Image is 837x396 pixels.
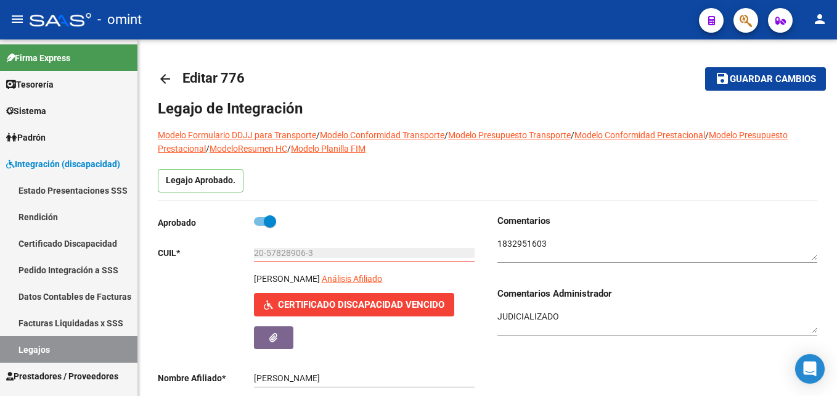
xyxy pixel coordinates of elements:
[448,130,571,140] a: Modelo Presupuesto Transporte
[158,72,173,86] mat-icon: arrow_back
[254,272,320,286] p: [PERSON_NAME]
[158,130,316,140] a: Modelo Formulario DDJJ para Transporte
[322,274,382,284] span: Análisis Afiliado
[497,287,817,300] h3: Comentarios Administrador
[6,157,120,171] span: Integración (discapacidad)
[278,300,444,311] span: Certificado Discapacidad Vencido
[812,12,827,27] mat-icon: person
[715,71,730,86] mat-icon: save
[320,130,444,140] a: Modelo Conformidad Transporte
[291,144,365,154] a: Modelo Planilla FIM
[158,99,817,118] h1: Legajo de Integración
[10,12,25,27] mat-icon: menu
[705,67,826,90] button: Guardar cambios
[158,169,243,192] p: Legajo Aprobado.
[6,131,46,144] span: Padrón
[210,144,287,154] a: ModeloResumen HC
[730,74,816,85] span: Guardar cambios
[6,51,70,65] span: Firma Express
[97,6,142,33] span: - omint
[182,70,245,86] span: Editar 776
[497,214,817,228] h3: Comentarios
[6,369,118,383] span: Prestadores / Proveedores
[574,130,705,140] a: Modelo Conformidad Prestacional
[158,371,254,385] p: Nombre Afiliado
[158,246,254,260] p: CUIL
[6,104,46,118] span: Sistema
[6,78,54,91] span: Tesorería
[795,354,825,384] div: Open Intercom Messenger
[158,216,254,229] p: Aprobado
[254,293,454,316] button: Certificado Discapacidad Vencido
